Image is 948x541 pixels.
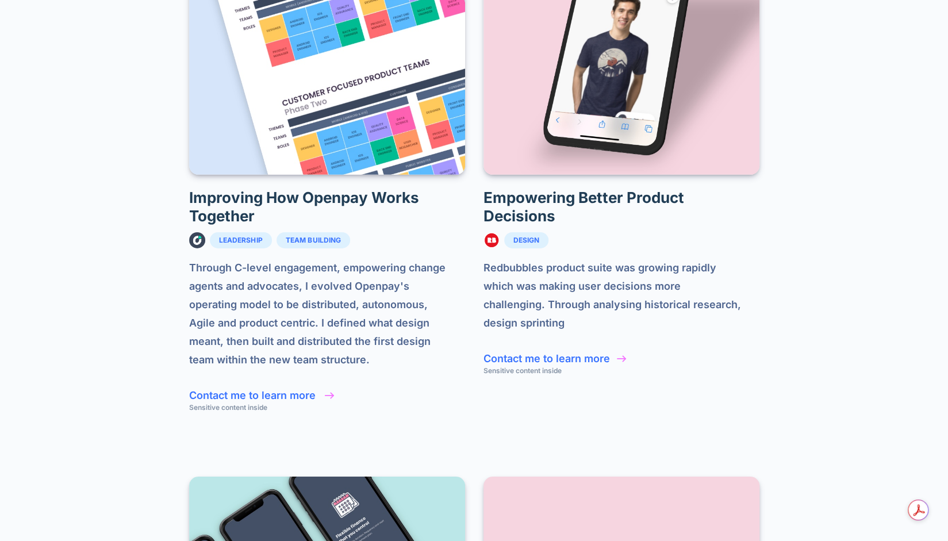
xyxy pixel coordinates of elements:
[189,403,267,412] span: Sensitive content inside
[189,259,465,369] p: Through C-level engagement, empowering change agents and advocates, I evolved Openpay's operating...
[513,236,540,244] div: Design
[483,352,610,364] a: Contact me to learn more
[189,389,316,401] a: Contact me to learn more
[483,189,759,225] h2: Empowering Better Product Decisions
[483,366,562,375] span: Sensitive content inside
[483,259,759,332] p: Redbubbles product suite was growing rapidly which was making user decisions more challenging. Th...
[483,232,500,248] img: Company - Redbubble
[189,189,465,225] h2: Improving How Openpay Works Together
[219,236,263,244] div: Leadership
[189,232,205,248] img: Company - Openpay
[286,236,341,244] div: Team Building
